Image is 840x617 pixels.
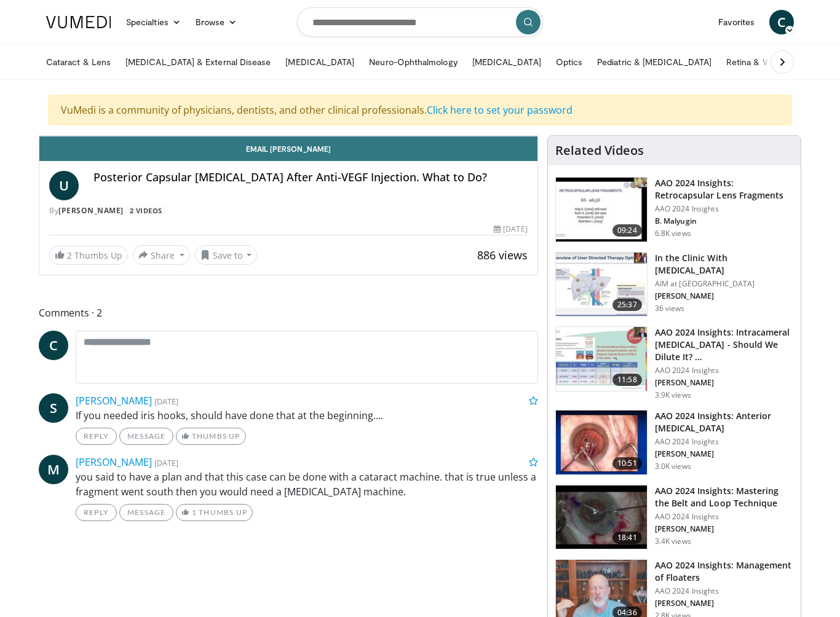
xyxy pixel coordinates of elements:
span: Comments 2 [39,305,538,321]
p: B. Malyugin [655,216,793,226]
small: [DATE] [154,396,178,407]
img: de733f49-b136-4bdc-9e00-4021288efeb7.150x105_q85_crop-smart_upscale.jpg [556,327,647,391]
a: Favorites [711,10,762,34]
a: C [39,331,68,360]
img: fd942f01-32bb-45af-b226-b96b538a46e6.150x105_q85_crop-smart_upscale.jpg [556,411,647,474]
a: Email [PERSON_NAME] [39,136,537,161]
p: [PERSON_NAME] [655,449,793,459]
a: Message [119,504,173,521]
span: 2 [67,250,72,261]
p: If you needed iris hooks, should have done that at the beginning.... [76,408,538,423]
p: AAO 2024 Insights [655,437,793,447]
img: 01f52a5c-6a53-4eb2-8a1d-dad0d168ea80.150x105_q85_crop-smart_upscale.jpg [556,178,647,242]
span: 11:58 [612,374,642,386]
p: AIM at [GEOGRAPHIC_DATA] [655,279,793,289]
p: 36 views [655,304,685,313]
a: Neuro-Ophthalmology [362,50,464,74]
a: Retina & Vitreous [719,50,802,74]
h3: AAO 2024 Insights: Anterior [MEDICAL_DATA] [655,410,793,434]
a: Reply [76,504,117,521]
p: 3.4K views [655,536,691,546]
p: [PERSON_NAME] [655,524,793,534]
a: S [39,393,68,423]
span: 10:51 [612,457,642,470]
a: U [49,171,79,200]
a: Browse [188,10,245,34]
span: 1 [192,508,197,517]
p: you said to have a plan and that this case can be done with a cataract machine. that is true unle... [76,470,538,499]
p: [PERSON_NAME] [655,291,793,301]
p: AAO 2024 Insights [655,512,793,522]
a: 1 Thumbs Up [176,504,253,521]
div: [DATE] [494,224,527,235]
a: 2 Videos [125,205,166,216]
a: Message [119,428,173,445]
a: Cataract & Lens [39,50,118,74]
a: [MEDICAL_DATA] & External Disease [118,50,278,74]
a: [MEDICAL_DATA] [465,50,549,74]
button: Share [133,245,190,265]
img: 22a3a3a3-03de-4b31-bd81-a17540334f4a.150x105_q85_crop-smart_upscale.jpg [556,485,647,549]
small: [DATE] [154,457,178,468]
video-js: Video Player [39,136,537,136]
p: 6.8K views [655,229,691,238]
a: Thumbs Up [176,428,245,445]
a: 11:58 AAO 2024 Insights: Intracameral [MEDICAL_DATA] - Should We Dilute It? … AAO 2024 Insights [... [555,326,793,400]
input: Search topics, interventions [297,7,543,37]
p: 3.0K views [655,462,691,471]
div: VuMedi is a community of physicians, dentists, and other clinical professionals. [48,95,792,125]
a: 18:41 AAO 2024 Insights: Mastering the Belt and Loop Technique AAO 2024 Insights [PERSON_NAME] 3.... [555,485,793,550]
p: AAO 2024 Insights [655,366,793,375]
img: VuMedi Logo [46,16,111,28]
p: AAO 2024 Insights [655,586,793,596]
p: [PERSON_NAME] [655,599,793,608]
a: [PERSON_NAME] [76,394,152,407]
a: [MEDICAL_DATA] [278,50,362,74]
h4: Related Videos [555,143,644,158]
span: 886 views [477,248,528,262]
h3: In the Clinic With [MEDICAL_DATA] [655,252,793,277]
a: Reply [76,428,117,445]
p: [PERSON_NAME] [655,378,793,388]
a: Click here to set your password [427,103,573,117]
a: 09:24 AAO 2024 Insights: Retrocapsular Lens Fragments AAO 2024 Insights B. Malyugin 6.8K views [555,177,793,242]
a: [PERSON_NAME] [76,455,152,469]
a: Optics [549,50,590,74]
a: Pediatric & [MEDICAL_DATA] [590,50,719,74]
p: 3.9K views [655,390,691,400]
img: 79b7ca61-ab04-43f8-89ee-10b6a48a0462.150x105_q85_crop-smart_upscale.jpg [556,253,647,316]
a: Specialties [119,10,188,34]
h3: AAO 2024 Insights: Management of Floaters [655,559,793,584]
div: By [49,205,528,216]
span: 09:24 [612,224,642,237]
h3: AAO 2024 Insights: Retrocapsular Lens Fragments [655,177,793,202]
a: C [769,10,794,34]
h4: Posterior Capsular [MEDICAL_DATA] After Anti-VEGF Injection. What to Do? [93,171,528,184]
p: AAO 2024 Insights [655,204,793,214]
a: 2 Thumbs Up [49,246,128,265]
a: 25:37 In the Clinic With [MEDICAL_DATA] AIM at [GEOGRAPHIC_DATA] [PERSON_NAME] 36 views [555,252,793,317]
h3: AAO 2024 Insights: Mastering the Belt and Loop Technique [655,485,793,509]
span: 25:37 [612,299,642,311]
span: 18:41 [612,532,642,544]
a: [PERSON_NAME] [58,205,124,216]
a: M [39,455,68,484]
a: 10:51 AAO 2024 Insights: Anterior [MEDICAL_DATA] AAO 2024 Insights [PERSON_NAME] 3.0K views [555,410,793,475]
button: Save to [195,245,258,265]
h3: AAO 2024 Insights: Intracameral [MEDICAL_DATA] - Should We Dilute It? … [655,326,793,363]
